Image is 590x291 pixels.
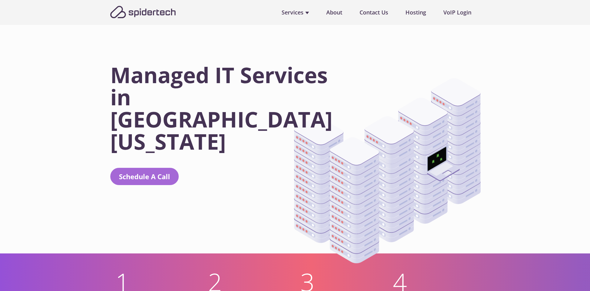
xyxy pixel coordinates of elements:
[294,78,481,263] img: Hero thumbnail
[110,168,179,185] a: Schedule A Call
[110,64,330,152] h2: Managed IT Services in [GEOGRAPHIC_DATA][US_STATE]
